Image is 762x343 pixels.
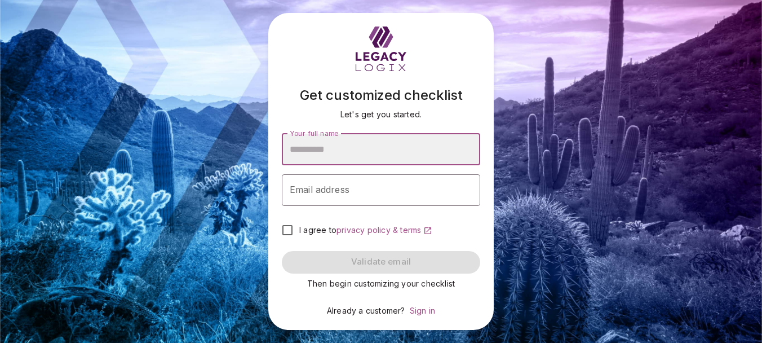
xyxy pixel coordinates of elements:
span: privacy policy & terms [336,225,421,235]
a: Sign in [410,306,435,315]
span: I agree to [299,225,336,235]
span: Let's get you started. [340,109,422,119]
span: Your full name [290,129,338,137]
a: privacy policy & terms [336,225,432,235]
span: Get customized checklist [300,87,463,103]
span: Already a customer? [327,306,405,315]
span: Then begin customizing your checklist [307,279,455,288]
